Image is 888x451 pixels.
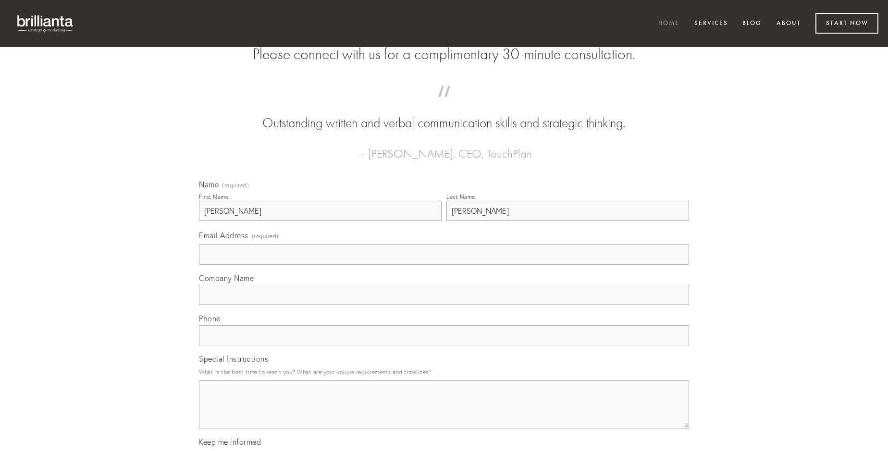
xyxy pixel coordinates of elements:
[222,183,249,188] span: (required)
[199,180,219,189] span: Name
[199,366,689,378] p: What is the best time to reach you? What are your unique requirements and timelines?
[688,16,734,32] a: Services
[199,314,221,323] span: Phone
[199,193,228,200] div: First Name
[199,437,261,447] span: Keep me informed
[652,16,686,32] a: Home
[815,13,878,34] a: Start Now
[252,230,279,243] span: (required)
[10,10,82,37] img: brillianta - research, strategy, marketing
[446,193,475,200] div: Last Name
[199,354,268,364] span: Special Instructions
[214,133,674,163] figcaption: — [PERSON_NAME], CEO, TouchPlan
[770,16,807,32] a: About
[736,16,768,32] a: Blog
[199,231,248,240] span: Email Address
[214,95,674,114] span: “
[199,45,689,63] h2: Please connect with us for a complimentary 30-minute consultation.
[199,273,254,283] span: Company Name
[214,95,674,133] blockquote: Outstanding written and verbal communication skills and strategic thinking.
